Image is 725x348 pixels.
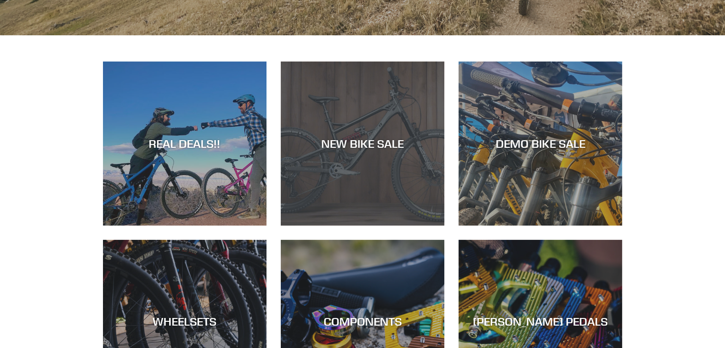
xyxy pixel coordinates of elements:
[281,315,444,328] div: COMPONENTS
[459,137,622,151] div: DEMO BIKE SALE
[281,61,444,225] a: NEW BIKE SALE
[103,137,266,151] div: REAL DEALS!!
[103,315,266,328] div: WHEELSETS
[281,137,444,151] div: NEW BIKE SALE
[103,61,266,225] a: REAL DEALS!!
[459,61,622,225] a: DEMO BIKE SALE
[459,315,622,328] div: [PERSON_NAME] PEDALS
